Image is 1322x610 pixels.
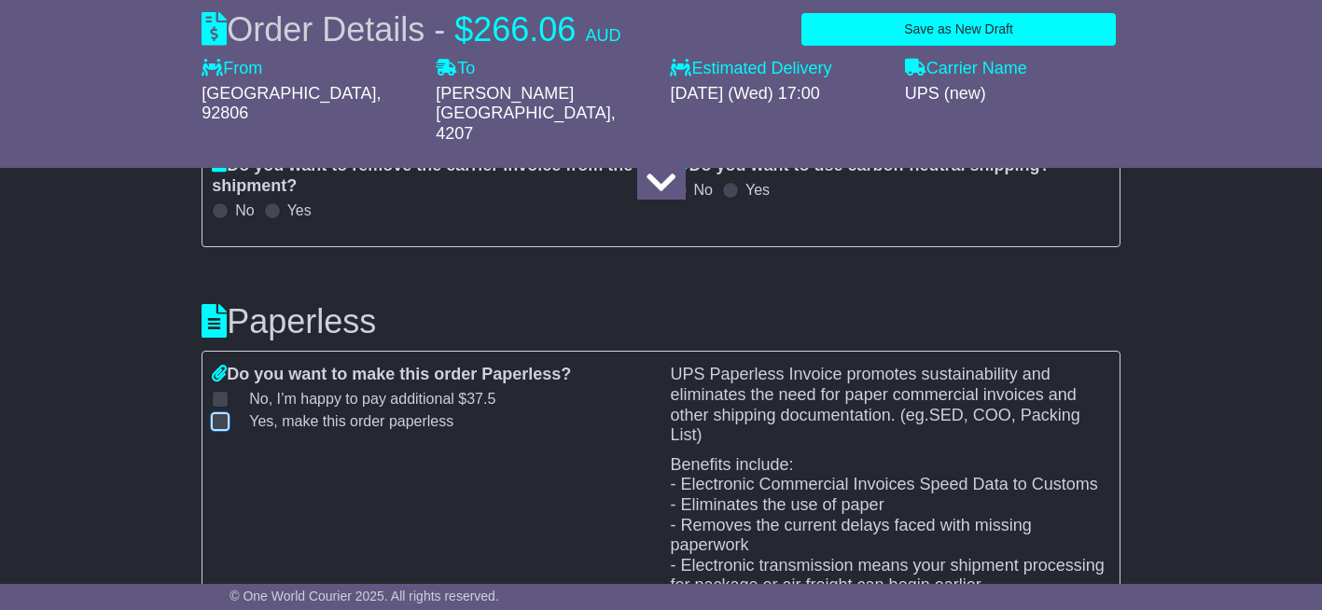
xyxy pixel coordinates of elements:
div: [DATE] (Wed) 17:00 [670,84,885,104]
div: UPS (new) [905,84,1120,104]
label: No [235,201,254,219]
label: From [202,59,262,79]
span: , 92806 [202,84,381,123]
span: [GEOGRAPHIC_DATA] [202,84,376,103]
p: Benefits include: - Electronic Commercial Invoices Speed Data to Customs - Eliminates the use of ... [671,455,1110,596]
label: Yes [287,201,312,219]
label: Do you want to remove the carrier Invoice from the shipment? [212,156,651,196]
label: Do you want to make this order Paperless? [212,365,571,385]
h3: Paperless [202,303,1120,340]
label: Yes, make this order paperless [226,412,453,430]
label: Carrier Name [905,59,1027,79]
button: Save as New Draft [801,13,1116,46]
span: No [249,391,495,407]
label: To [436,59,475,79]
span: , I’m happy to pay additional $ [269,391,496,407]
span: 266.06 [473,10,576,49]
div: Order Details - [202,9,620,49]
p: UPS Paperless Invoice promotes sustainability and eliminates the need for paper commercial invoic... [671,365,1110,445]
span: [PERSON_NAME][GEOGRAPHIC_DATA] [436,84,610,123]
label: Estimated Delivery [670,59,885,79]
span: $ [454,10,473,49]
span: , 4207 [436,104,615,143]
span: 37.5 [466,391,495,407]
span: © One World Courier 2025. All rights reserved. [230,589,499,603]
span: AUD [585,26,620,45]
